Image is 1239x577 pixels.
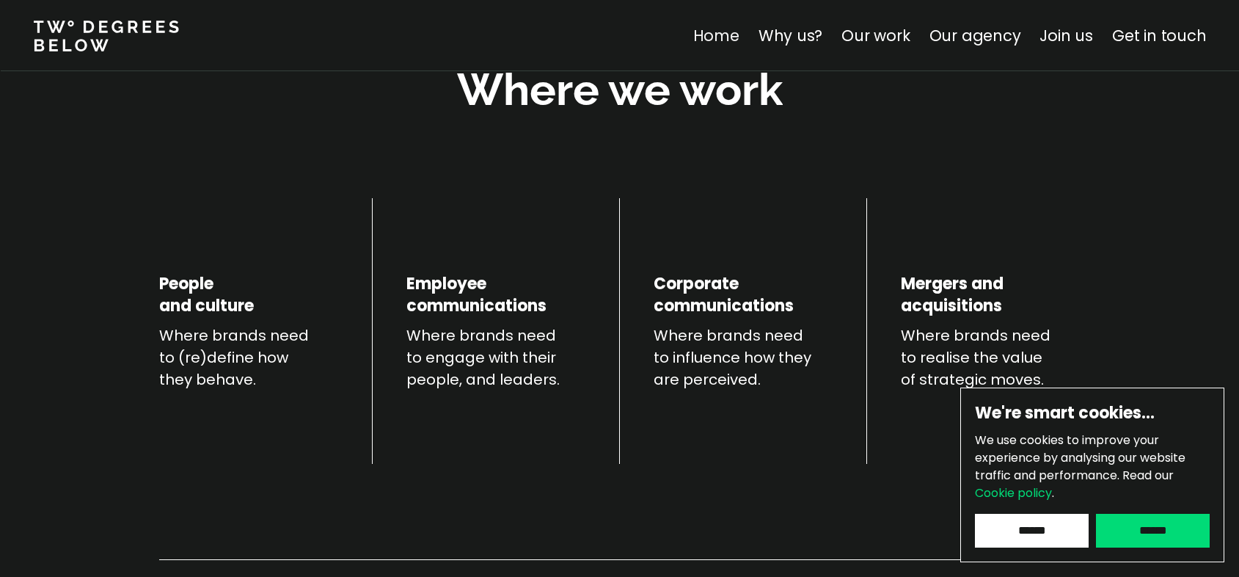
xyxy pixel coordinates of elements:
p: We use cookies to improve your experience by analysing our website traffic and performance. [975,432,1210,502]
a: Our agency [929,25,1020,46]
h4: Corporate communications [654,273,794,317]
h4: Mergers and acquisitions [901,273,1004,317]
p: Where brands need to engage with their people, and leaders. [406,324,585,391]
p: Where brands need to realise the value of strategic moves. [901,324,1080,391]
h4: Employee communications [406,273,547,317]
a: Join us [1039,25,1093,46]
a: Why us? [758,25,822,46]
p: Where brands need to influence how they are perceived. [654,324,833,391]
a: Home [692,25,739,46]
a: Cookie policy [975,485,1052,501]
h6: We're smart cookies… [975,402,1210,424]
h2: Where we work [457,60,783,120]
p: Where brands need to (re)define how they behave. [159,324,338,391]
h4: People and culture [159,273,254,317]
a: Get in touch [1112,25,1206,46]
span: Read our . [975,467,1174,501]
a: Our work [841,25,910,46]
